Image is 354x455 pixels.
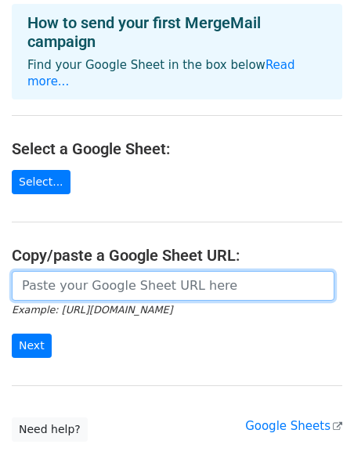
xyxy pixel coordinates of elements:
a: Read more... [27,58,295,88]
h4: Copy/paste a Google Sheet URL: [12,246,342,265]
div: Widget de chat [276,380,354,455]
p: Find your Google Sheet in the box below [27,57,327,90]
h4: Select a Google Sheet: [12,139,342,158]
input: Next [12,334,52,358]
h4: How to send your first MergeMail campaign [27,13,327,51]
a: Google Sheets [245,419,342,433]
a: Need help? [12,417,88,442]
iframe: Chat Widget [276,380,354,455]
small: Example: [URL][DOMAIN_NAME] [12,304,172,316]
input: Paste your Google Sheet URL here [12,271,334,301]
a: Select... [12,170,70,194]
